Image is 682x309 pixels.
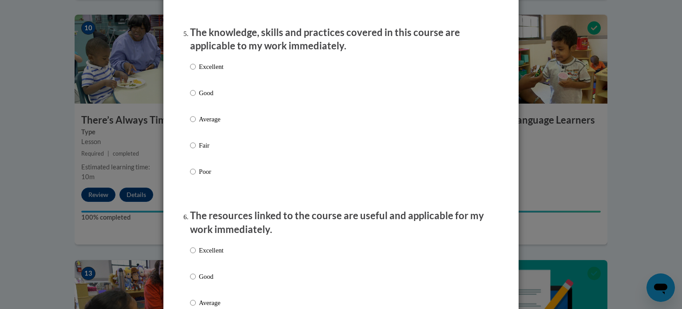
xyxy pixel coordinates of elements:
[199,140,223,150] p: Fair
[190,114,196,124] input: Average
[199,272,223,281] p: Good
[199,298,223,308] p: Average
[190,140,196,150] input: Fair
[199,245,223,255] p: Excellent
[190,62,196,72] input: Excellent
[190,209,492,237] p: The resources linked to the course are useful and applicable for my work immediately.
[190,88,196,98] input: Good
[190,26,492,53] p: The knowledge, skills and practices covered in this course are applicable to my work immediately.
[199,62,223,72] p: Excellent
[190,298,196,308] input: Average
[190,272,196,281] input: Good
[199,167,223,177] p: Poor
[190,167,196,177] input: Poor
[190,245,196,255] input: Excellent
[199,114,223,124] p: Average
[199,88,223,98] p: Good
